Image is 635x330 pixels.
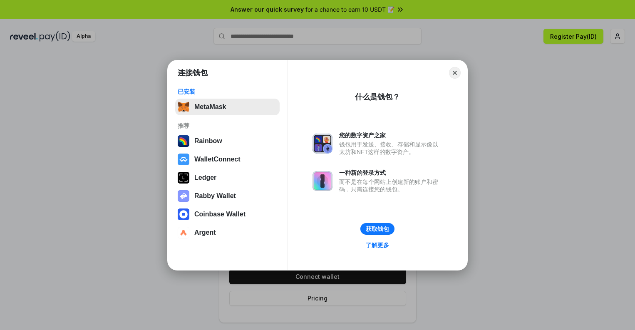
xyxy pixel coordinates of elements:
div: 您的数字资产之家 [339,132,442,139]
div: 而不是在每个网站上创建新的账户和密码，只需连接您的钱包。 [339,178,442,193]
button: WalletConnect [175,151,280,168]
button: Ledger [175,169,280,186]
div: Argent [194,229,216,236]
img: svg+xml,%3Csvg%20xmlns%3D%22http%3A%2F%2Fwww.w3.org%2F2000%2Fsvg%22%20width%3D%2228%22%20height%3... [178,172,189,184]
button: Rainbow [175,133,280,149]
img: svg+xml,%3Csvg%20width%3D%2228%22%20height%3D%2228%22%20viewBox%3D%220%200%2028%2028%22%20fill%3D... [178,227,189,238]
img: svg+xml,%3Csvg%20xmlns%3D%22http%3A%2F%2Fwww.w3.org%2F2000%2Fsvg%22%20fill%3D%22none%22%20viewBox... [178,190,189,202]
a: 了解更多 [361,240,394,251]
img: svg+xml,%3Csvg%20width%3D%2228%22%20height%3D%2228%22%20viewBox%3D%220%200%2028%2028%22%20fill%3D... [178,208,189,220]
img: svg+xml,%3Csvg%20fill%3D%22none%22%20height%3D%2233%22%20viewBox%3D%220%200%2035%2033%22%20width%... [178,101,189,113]
div: Ledger [194,174,216,181]
div: WalletConnect [194,156,241,163]
img: svg+xml,%3Csvg%20width%3D%22120%22%20height%3D%22120%22%20viewBox%3D%220%200%20120%20120%22%20fil... [178,135,189,147]
button: MetaMask [175,99,280,115]
div: 获取钱包 [366,225,389,233]
button: Coinbase Wallet [175,206,280,223]
img: svg+xml,%3Csvg%20xmlns%3D%22http%3A%2F%2Fwww.w3.org%2F2000%2Fsvg%22%20fill%3D%22none%22%20viewBox... [313,134,332,154]
h1: 连接钱包 [178,68,208,78]
div: Rainbow [194,137,222,145]
button: Close [449,67,461,79]
div: 推荐 [178,122,277,129]
img: svg+xml,%3Csvg%20xmlns%3D%22http%3A%2F%2Fwww.w3.org%2F2000%2Fsvg%22%20fill%3D%22none%22%20viewBox... [313,171,332,191]
button: Argent [175,224,280,241]
div: 已安装 [178,88,277,95]
button: 获取钱包 [360,223,394,235]
div: 了解更多 [366,241,389,249]
img: svg+xml,%3Csvg%20width%3D%2228%22%20height%3D%2228%22%20viewBox%3D%220%200%2028%2028%22%20fill%3D... [178,154,189,165]
div: 钱包用于发送、接收、存储和显示像以太坊和NFT这样的数字资产。 [339,141,442,156]
div: 什么是钱包？ [355,92,400,102]
div: MetaMask [194,103,226,111]
div: Rabby Wallet [194,192,236,200]
button: Rabby Wallet [175,188,280,204]
div: Coinbase Wallet [194,211,246,218]
div: 一种新的登录方式 [339,169,442,176]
